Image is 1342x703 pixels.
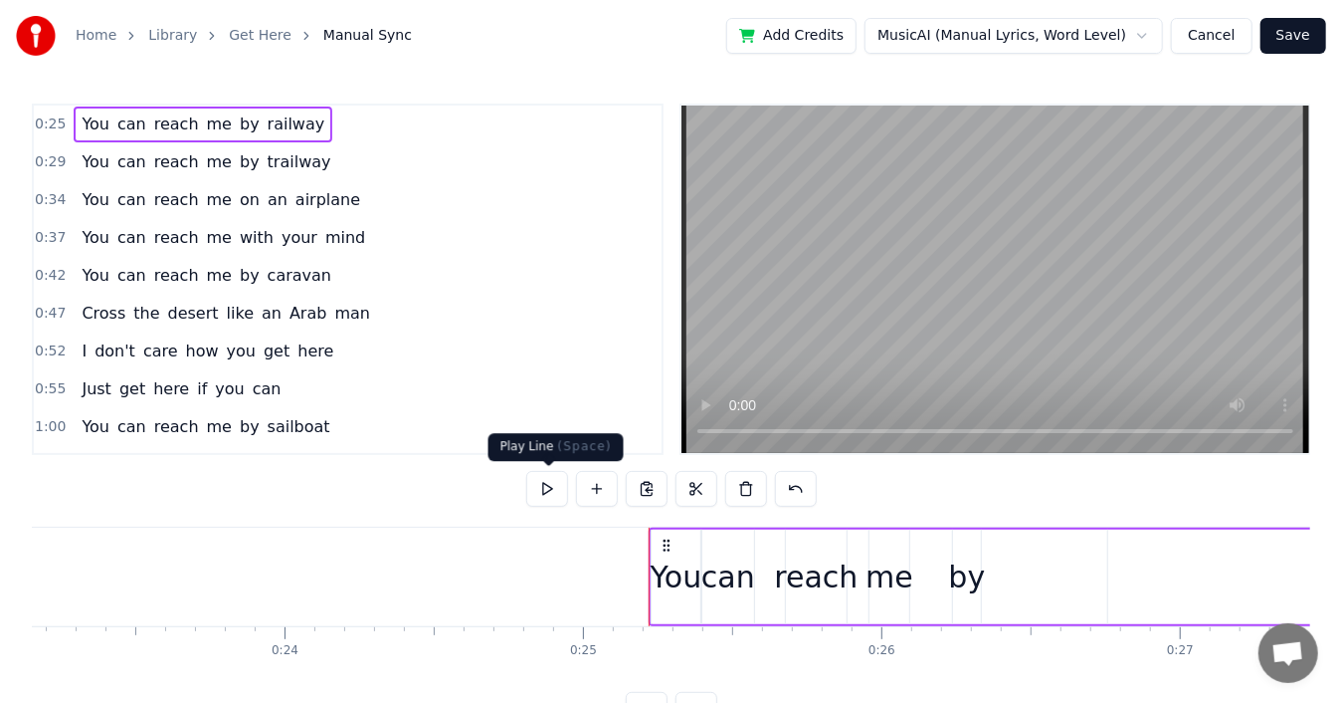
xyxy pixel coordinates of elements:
span: me [205,113,234,135]
span: by [238,264,262,287]
span: railway [266,113,327,135]
span: You [80,150,111,173]
button: Cancel [1171,18,1251,54]
span: 0:42 [35,266,66,286]
span: desert [166,302,221,325]
div: reach [774,555,858,599]
span: an [260,302,284,325]
button: Save [1260,18,1326,54]
span: reach [152,264,201,287]
div: 0:24 [272,643,298,659]
span: You [80,264,111,287]
a: Library [148,26,197,46]
span: can [115,415,148,438]
div: me [865,555,913,599]
span: You [80,226,111,249]
span: trailway [266,150,333,173]
span: 0:37 [35,228,66,248]
span: man [332,302,372,325]
span: mind [323,226,367,249]
span: an [266,188,289,211]
span: reach [152,226,201,249]
span: the [131,302,161,325]
span: get [117,377,147,400]
span: 0:34 [35,190,66,210]
span: Cross [80,302,127,325]
span: can [115,150,148,173]
span: caravan [266,264,333,287]
span: by [238,150,262,173]
div: Play Line [488,433,624,461]
span: your [280,226,319,249]
span: can [115,188,148,211]
span: sailboat [266,415,332,438]
nav: breadcrumb [76,26,412,46]
div: 0:27 [1167,643,1194,659]
div: 0:25 [570,643,597,659]
span: me [205,415,234,438]
span: reach [152,415,201,438]
span: ( Space ) [558,439,612,453]
span: me [205,264,234,287]
div: Open chat [1258,623,1318,683]
span: reach [152,150,201,173]
img: youka [16,16,56,56]
span: you [225,340,258,362]
span: Arab [288,302,328,325]
span: airplane [293,188,362,211]
span: I [80,340,89,362]
span: if [195,377,209,400]
a: Get Here [229,26,291,46]
span: like [225,302,256,325]
span: how [184,340,221,362]
span: care [141,340,180,362]
span: here [151,377,191,400]
span: can [115,264,148,287]
span: by [238,113,262,135]
span: me [205,150,234,173]
span: You [80,188,111,211]
div: can [701,555,755,599]
span: can [115,113,148,135]
span: can [115,226,148,249]
span: reach [152,188,201,211]
span: get [262,340,291,362]
span: me [205,226,234,249]
span: You [80,415,111,438]
span: 0:25 [35,115,66,134]
span: by [238,415,262,438]
span: me [205,188,234,211]
span: can [251,377,284,400]
span: reach [152,113,201,135]
a: Home [76,26,116,46]
span: Just [80,377,112,400]
span: don't [93,340,137,362]
span: you [213,377,246,400]
div: by [949,555,986,599]
span: Manual Sync [323,26,412,46]
div: You [651,555,702,599]
span: 0:47 [35,304,66,324]
span: 1:00 [35,417,66,437]
span: 0:52 [35,342,66,361]
span: 0:55 [35,379,66,399]
span: with [238,226,276,249]
span: on [238,188,262,211]
span: You [80,113,111,135]
div: 0:26 [868,643,895,659]
span: 0:29 [35,152,66,172]
span: here [295,340,335,362]
button: Add Credits [726,18,857,54]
